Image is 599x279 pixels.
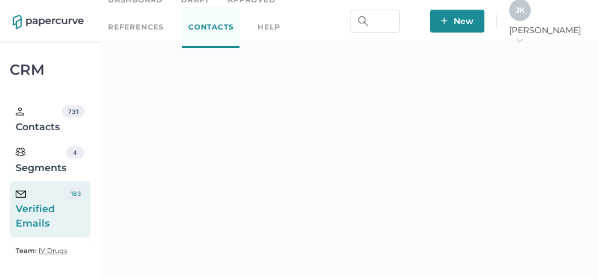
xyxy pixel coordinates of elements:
[10,64,90,75] div: CRM
[441,17,448,24] img: plus-white.e19ec114.svg
[515,36,524,45] i: arrow_right
[509,25,586,46] span: [PERSON_NAME]
[108,20,164,34] a: References
[430,10,484,33] button: New
[39,246,67,255] span: IV Drugs
[16,243,67,258] a: Team: IV Drugs
[516,5,525,14] span: J K
[67,187,84,199] div: 183
[16,190,26,198] img: email-icon-black.c777dcea.svg
[16,187,67,231] div: Verified Emails
[16,146,66,175] div: Segments
[350,10,400,33] input: Search Workspace
[441,10,474,33] span: New
[16,105,62,134] div: Contacts
[66,146,84,158] div: 4
[62,105,84,118] div: 731
[16,147,25,157] img: segments.b9481e3d.svg
[358,16,368,26] img: search.bf03fe8b.svg
[16,107,24,116] img: person.20a629c4.svg
[13,15,84,30] img: papercurve-logo-colour.7244d18c.svg
[258,20,280,34] div: help
[182,7,239,48] a: Contacts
